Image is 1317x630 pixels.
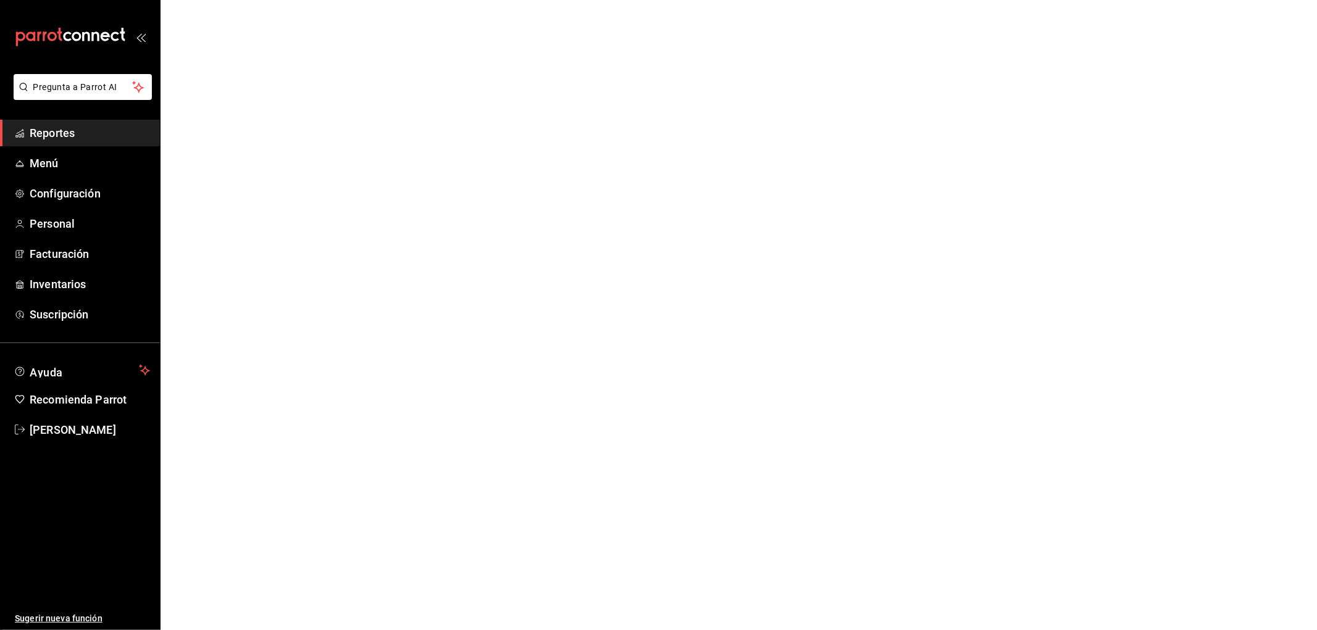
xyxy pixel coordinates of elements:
span: Ayuda [30,363,134,378]
span: Personal [30,215,150,232]
span: Facturación [30,246,150,262]
span: [PERSON_NAME] [30,421,150,438]
button: Pregunta a Parrot AI [14,74,152,100]
span: Menú [30,155,150,172]
span: Pregunta a Parrot AI [33,81,133,94]
span: Suscripción [30,306,150,323]
a: Pregunta a Parrot AI [9,89,152,102]
span: Recomienda Parrot [30,391,150,408]
span: Sugerir nueva función [15,612,150,625]
span: Reportes [30,125,150,141]
span: Inventarios [30,276,150,292]
button: open_drawer_menu [136,32,146,42]
span: Configuración [30,185,150,202]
